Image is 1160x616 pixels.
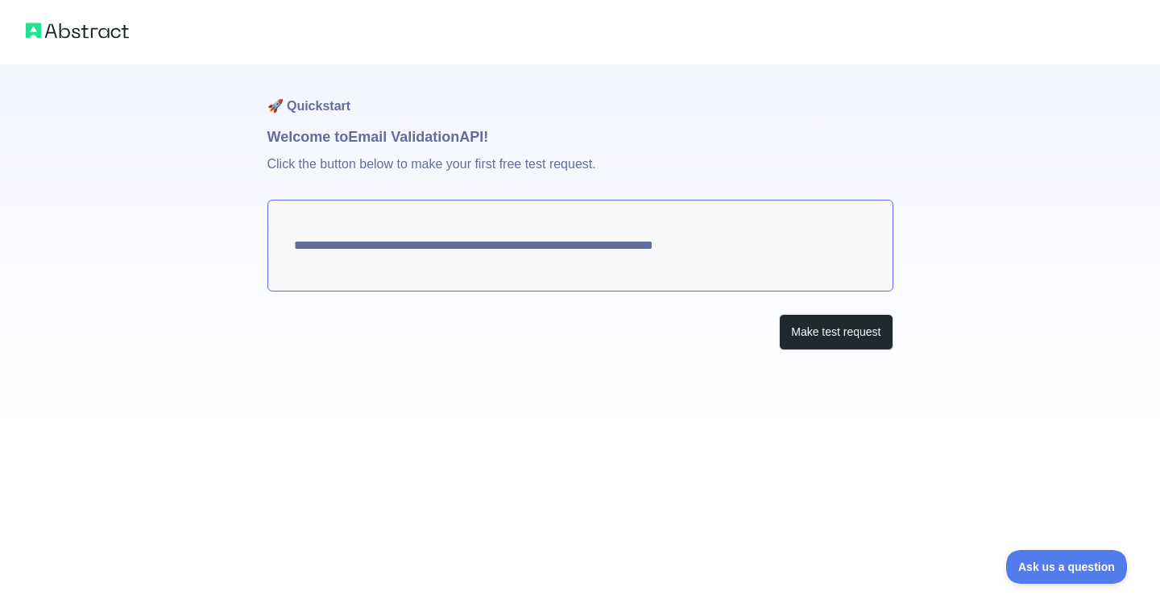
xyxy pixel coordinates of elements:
[1006,550,1128,584] iframe: Toggle Customer Support
[779,314,893,350] button: Make test request
[267,64,893,126] h1: 🚀 Quickstart
[26,19,129,42] img: Abstract logo
[267,126,893,148] h1: Welcome to Email Validation API!
[267,148,893,200] p: Click the button below to make your first free test request.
